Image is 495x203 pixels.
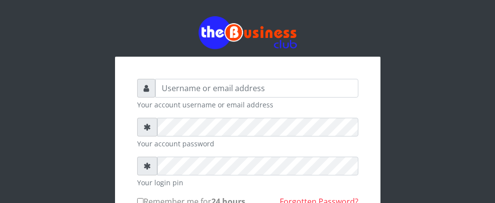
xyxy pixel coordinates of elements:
[155,79,358,98] input: Username or email address
[137,177,358,188] small: Your login pin
[137,138,358,149] small: Your account password
[137,100,358,110] small: Your account username or email address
